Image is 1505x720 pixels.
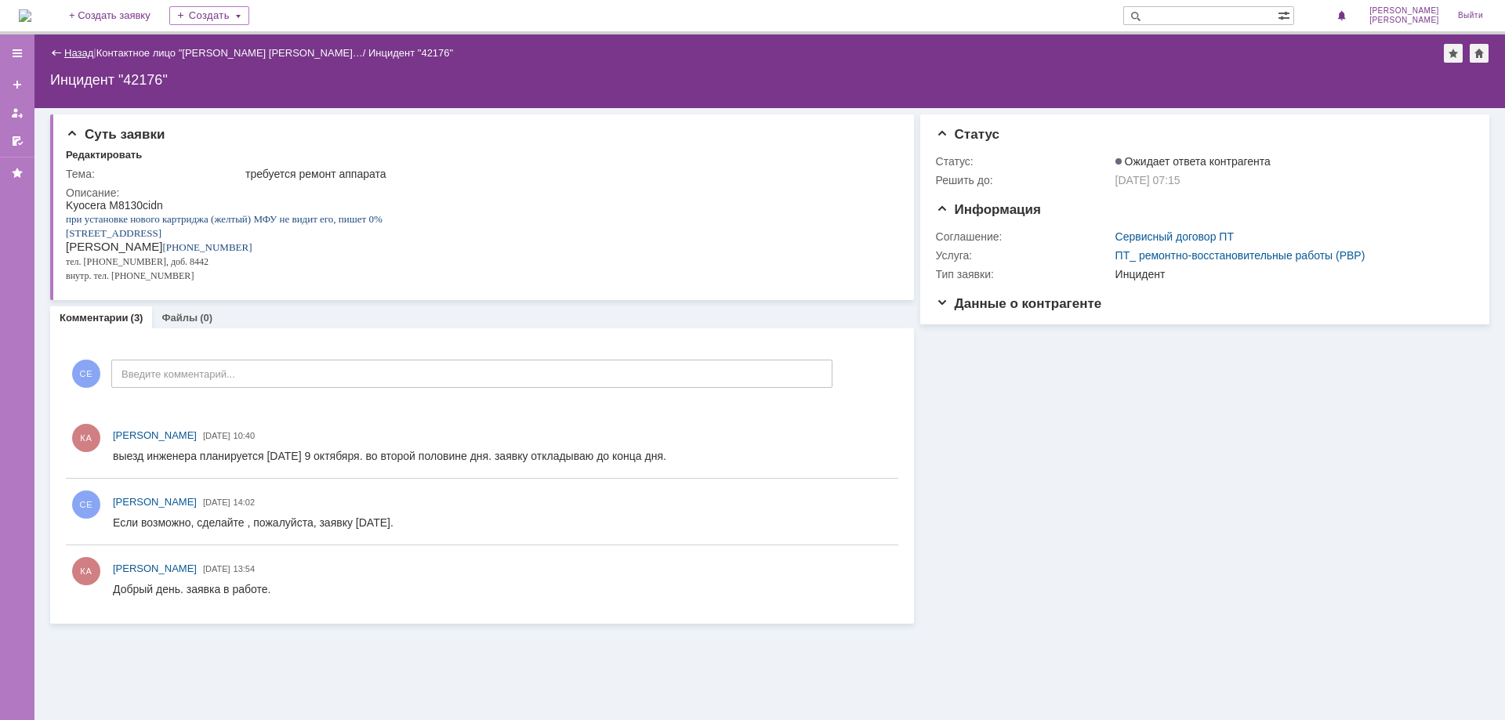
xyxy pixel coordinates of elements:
div: Описание: [66,186,893,199]
span: Расширенный поиск [1278,7,1293,22]
a: Назад [64,47,93,59]
span: СЕ [72,360,100,388]
div: Тип заявки: [936,268,1112,280]
div: Соглашение: [936,230,1112,243]
span: [DATE] 07:15 [1115,174,1180,186]
span: [PERSON_NAME] [1369,6,1439,16]
span: Суть заявки [66,127,165,142]
div: Инцидент "42176" [368,47,453,59]
span: Ожидает ответа контрагента [1115,155,1271,168]
div: (0) [200,312,212,324]
a: Контактное лицо "[PERSON_NAME] [PERSON_NAME]… [96,47,363,59]
span: [DATE] [203,564,230,573]
span: [PERSON_NAME] [113,496,197,508]
div: Добавить в избранное [1444,44,1463,63]
span: 14:02 [234,497,256,507]
a: [PERSON_NAME] [113,561,197,577]
div: Создать [169,6,249,25]
div: Инцидент "42176" [50,72,1489,88]
span: Данные о контрагенте [936,296,1102,311]
a: [PERSON_NAME] [113,428,197,443]
a: Сервисный договор ПТ [1115,230,1234,243]
div: Услуга: [936,249,1112,262]
div: требуется ремонт аппарата [245,168,890,180]
div: Редактировать [66,149,142,161]
span: [DATE] [203,497,230,507]
div: Тема: [66,168,242,180]
a: Мои заявки [5,100,30,125]
span: Информация [936,202,1041,217]
div: (3) [131,312,143,324]
span: [DATE] [203,431,230,440]
a: Перейти на домашнюю страницу [19,9,31,22]
div: | [93,46,96,58]
a: ПТ_ ремонтно-восстановительные работы (РВР) [1115,249,1365,262]
span: Статус [936,127,999,142]
a: Комментарии [60,312,129,324]
span: [PERSON_NAME] [113,429,197,441]
a: Мои согласования [5,128,30,154]
span: [PERSON_NAME] [1369,16,1439,25]
span: [PERSON_NAME] [113,563,197,574]
a: Создать заявку [5,72,30,97]
div: Инцидент [1115,268,1466,280]
a: [PERSON_NAME] [113,494,197,510]
div: Статус: [936,155,1112,168]
span: 10:40 [234,431,256,440]
div: / [96,47,368,59]
div: Решить до: [936,174,1112,186]
span: 13:54 [234,564,256,573]
img: logo [19,9,31,22]
a: Файлы [161,312,198,324]
div: Сделать домашней страницей [1470,44,1489,63]
span: [PHONE_NUMBER] [96,42,186,54]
